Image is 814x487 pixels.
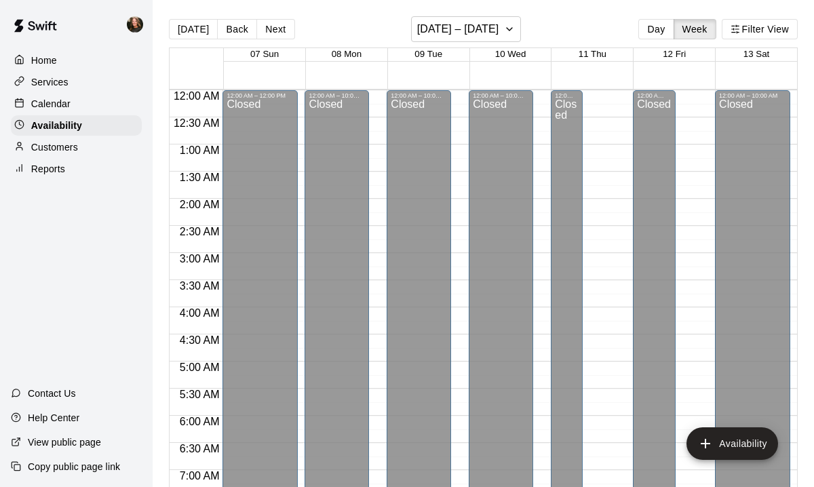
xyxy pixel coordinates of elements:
[686,427,778,460] button: add
[176,389,223,400] span: 5:30 AM
[11,159,142,179] a: Reports
[411,16,522,42] button: [DATE] – [DATE]
[176,280,223,292] span: 3:30 AM
[495,49,526,59] button: 10 Wed
[256,19,294,39] button: Next
[332,49,362,59] button: 08 Mon
[176,144,223,156] span: 1:00 AM
[31,119,82,132] p: Availability
[579,49,606,59] button: 11 Thu
[176,307,223,319] span: 4:00 AM
[169,19,218,39] button: [DATE]
[31,162,65,176] p: Reports
[719,92,786,99] div: 12:00 AM – 10:00 AM
[176,172,223,183] span: 1:30 AM
[309,92,364,99] div: 12:00 AM – 10:00 AM
[176,334,223,346] span: 4:30 AM
[391,92,446,99] div: 12:00 AM – 10:00 AM
[743,49,770,59] button: 13 Sat
[11,115,142,136] a: Availability
[637,92,672,99] div: 12:00 AM – 10:00 AM
[11,94,142,114] a: Calendar
[176,199,223,210] span: 2:00 AM
[11,72,142,92] a: Services
[414,49,442,59] button: 09 Tue
[663,49,686,59] button: 12 Fri
[722,19,798,39] button: Filter View
[170,90,223,102] span: 12:00 AM
[31,75,69,89] p: Services
[28,435,101,449] p: View public page
[28,460,120,473] p: Copy public page link
[11,50,142,71] a: Home
[28,387,76,400] p: Contact Us
[176,226,223,237] span: 2:30 AM
[124,11,153,38] div: AJ Seagle
[31,54,57,67] p: Home
[250,49,279,59] button: 07 Sun
[555,92,579,99] div: 12:00 AM – 10:00 AM
[176,253,223,265] span: 3:00 AM
[176,443,223,454] span: 6:30 AM
[638,19,674,39] button: Day
[473,92,528,99] div: 12:00 AM – 10:00 AM
[170,117,223,129] span: 12:30 AM
[28,411,79,425] p: Help Center
[31,140,78,154] p: Customers
[227,92,294,99] div: 12:00 AM – 12:00 PM
[11,137,142,157] a: Customers
[127,16,143,33] img: AJ Seagle
[217,19,257,39] button: Back
[31,97,71,111] p: Calendar
[176,470,223,482] span: 7:00 AM
[417,20,499,39] h6: [DATE] – [DATE]
[176,416,223,427] span: 6:00 AM
[176,362,223,373] span: 5:00 AM
[674,19,716,39] button: Week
